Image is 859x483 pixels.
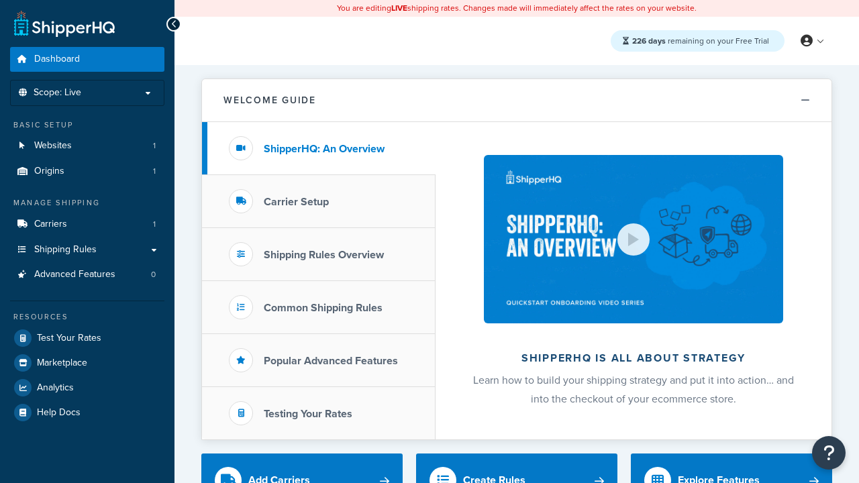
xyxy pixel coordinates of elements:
[153,219,156,230] span: 1
[10,133,164,158] a: Websites1
[10,351,164,375] a: Marketplace
[37,358,87,369] span: Marketplace
[34,140,72,152] span: Websites
[10,212,164,237] a: Carriers1
[10,212,164,237] li: Carriers
[10,197,164,209] div: Manage Shipping
[153,166,156,177] span: 1
[10,262,164,287] a: Advanced Features0
[10,376,164,400] a: Analytics
[473,372,794,407] span: Learn how to build your shipping strategy and put it into action… and into the checkout of your e...
[153,140,156,152] span: 1
[264,249,384,261] h3: Shipping Rules Overview
[10,119,164,131] div: Basic Setup
[264,302,383,314] h3: Common Shipping Rules
[37,382,74,394] span: Analytics
[10,159,164,184] li: Origins
[632,35,666,47] strong: 226 days
[37,333,101,344] span: Test Your Rates
[10,400,164,425] a: Help Docs
[391,2,407,14] b: LIVE
[34,244,97,256] span: Shipping Rules
[34,54,80,65] span: Dashboard
[34,219,67,230] span: Carriers
[34,166,64,177] span: Origins
[10,133,164,158] li: Websites
[10,311,164,323] div: Resources
[151,269,156,280] span: 0
[10,47,164,72] a: Dashboard
[223,95,316,105] h2: Welcome Guide
[264,355,398,367] h3: Popular Advanced Features
[34,87,81,99] span: Scope: Live
[632,35,769,47] span: remaining on your Free Trial
[10,326,164,350] a: Test Your Rates
[10,237,164,262] a: Shipping Rules
[10,262,164,287] li: Advanced Features
[10,159,164,184] a: Origins1
[202,79,831,122] button: Welcome Guide
[484,155,783,323] img: ShipperHQ is all about strategy
[264,143,385,155] h3: ShipperHQ: An Overview
[264,196,329,208] h3: Carrier Setup
[37,407,81,419] span: Help Docs
[34,269,115,280] span: Advanced Features
[264,408,352,420] h3: Testing Your Rates
[812,436,846,470] button: Open Resource Center
[471,352,796,364] h2: ShipperHQ is all about strategy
